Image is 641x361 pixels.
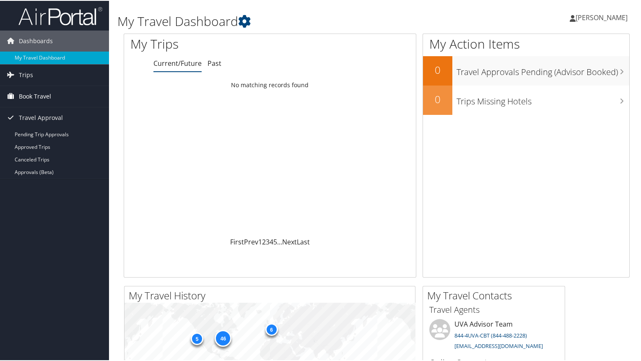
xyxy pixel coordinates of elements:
img: airportal-logo.png [18,5,102,25]
div: 5 [190,332,203,344]
a: [PERSON_NAME] [570,4,636,29]
h3: Travel Approvals Pending (Advisor Booked) [457,61,629,77]
span: Travel Approval [19,106,63,127]
span: … [277,236,282,246]
li: UVA Advisor Team [425,318,563,353]
span: Book Travel [19,85,51,106]
h2: My Travel Contacts [427,288,565,302]
span: Dashboards [19,30,53,51]
h2: 0 [423,91,452,106]
a: Current/Future [153,58,202,67]
span: [PERSON_NAME] [576,12,628,21]
a: 5 [273,236,277,246]
h1: My Action Items [423,34,629,52]
a: 844-4UVA-CBT (844-488-2228) [454,331,527,338]
h2: 0 [423,62,452,76]
td: No matching records found [124,77,416,92]
div: 6 [265,322,278,335]
h3: Trips Missing Hotels [457,91,629,106]
a: Next [282,236,297,246]
a: 4 [270,236,273,246]
a: [EMAIL_ADDRESS][DOMAIN_NAME] [454,341,543,349]
div: 46 [215,329,231,346]
h1: My Travel Dashboard [117,12,463,29]
a: 2 [262,236,266,246]
a: Prev [244,236,258,246]
a: 0Trips Missing Hotels [423,85,629,114]
a: Past [208,58,221,67]
a: First [230,236,244,246]
a: Last [297,236,310,246]
h1: My Trips [130,34,288,52]
h2: My Travel History [129,288,415,302]
a: 1 [258,236,262,246]
h3: Travel Agents [429,303,558,315]
a: 3 [266,236,270,246]
a: 0Travel Approvals Pending (Advisor Booked) [423,55,629,85]
span: Trips [19,64,33,85]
